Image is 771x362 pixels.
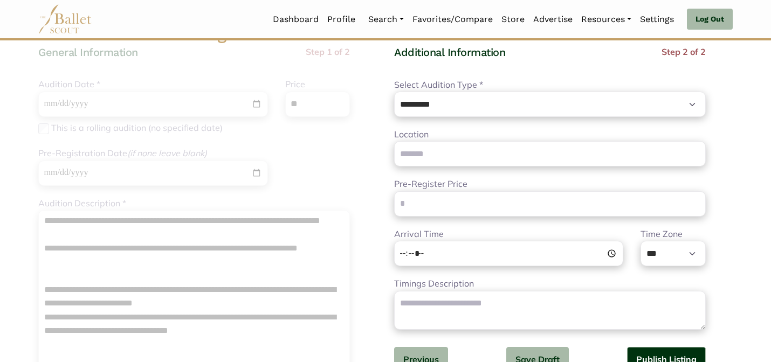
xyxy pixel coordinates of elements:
p: Step 2 of 2 [662,45,706,59]
h4: Additional Information [394,45,612,59]
a: Favorites/Compare [408,8,497,31]
label: Pre-Register Price [394,177,467,191]
label: Time Zone [641,227,683,241]
a: Resources [577,8,636,31]
a: Profile [323,8,360,31]
a: Log Out [687,9,733,30]
a: Search [364,8,408,31]
a: Store [497,8,529,31]
a: Dashboard [269,8,323,31]
a: Settings [636,8,678,31]
label: Arrival Time [394,227,444,241]
a: Advertise [529,8,577,31]
label: Location [394,128,429,142]
label: Timings Description [394,277,474,291]
label: Select Audition Type * [394,78,483,92]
